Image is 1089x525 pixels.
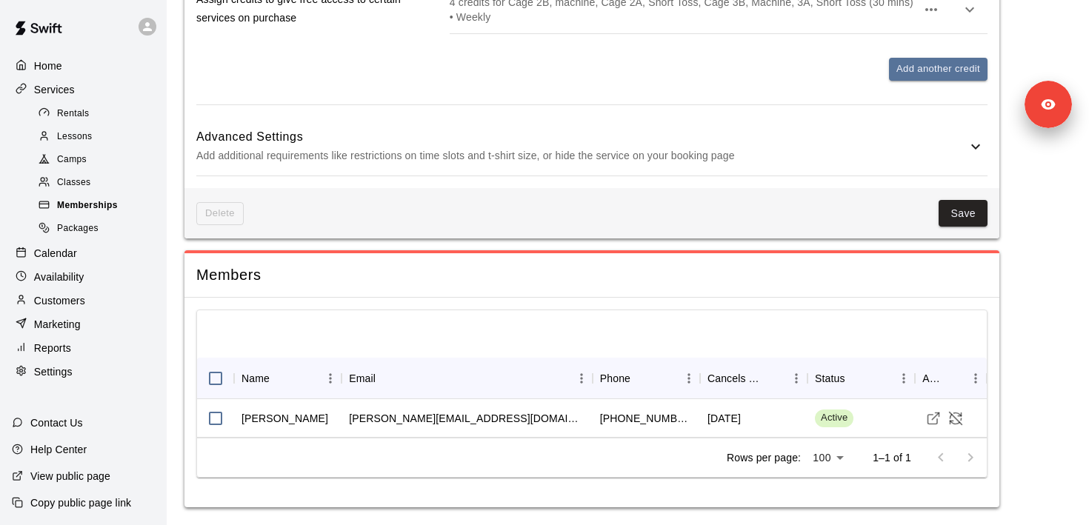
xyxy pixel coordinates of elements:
div: Status [807,358,915,399]
button: Menu [965,367,987,389]
p: Marketing [34,317,81,332]
p: Rows per page: [727,450,801,465]
button: Sort [765,368,785,389]
button: Menu [319,367,342,389]
a: Marketing [12,313,155,335]
a: Home [12,55,155,77]
div: Rentals [36,104,161,124]
span: This membership cannot be deleted since it still has members [196,202,244,225]
div: Status [815,358,845,399]
p: View public page [30,469,110,484]
div: Actions [922,358,944,399]
a: Packages [36,218,167,241]
a: Services [12,78,155,101]
p: Home [34,58,62,73]
a: Availability [12,266,155,288]
div: Email [349,358,376,399]
div: Cancels Date [700,358,807,399]
a: Classes [36,172,167,195]
p: Services [34,82,75,97]
button: Menu [570,367,593,389]
button: Sort [270,368,290,389]
button: Menu [785,367,807,389]
button: Menu [893,367,915,389]
div: Memberships [36,195,161,216]
div: +17738888888 [600,411,693,426]
span: Classes [57,175,90,190]
div: Advanced SettingsAdd additional requirements like restrictions on time slots and t-shirt size, or... [196,117,988,175]
div: Phone [593,358,700,399]
a: Customers [12,290,155,312]
p: Reports [34,341,71,355]
div: Packages [36,218,161,239]
a: Settings [12,361,155,383]
span: Rentals [57,107,90,121]
button: Sort [944,368,965,389]
div: Cancels Date [707,358,765,399]
div: Lessons [36,127,161,147]
a: Memberships [36,195,167,218]
p: Contact Us [30,415,83,430]
a: Lessons [36,125,167,148]
div: Name [242,358,270,399]
button: Sort [376,368,396,389]
p: Settings [34,364,73,379]
a: Reports [12,337,155,359]
p: 1–1 of 1 [873,450,911,465]
div: Phone [600,358,630,399]
div: Classes [36,173,161,193]
button: Save [939,200,988,227]
span: Members [196,265,988,285]
p: Help Center [30,442,87,457]
p: Customers [34,293,85,308]
button: Menu [678,367,700,389]
div: Name [234,358,342,399]
p: Add additional requirements like restrictions on time slots and t-shirt size, or hide the service... [196,147,967,165]
p: Calendar [34,246,77,261]
span: Active [815,411,853,425]
span: Camps [57,153,87,167]
p: Availability [34,270,84,284]
a: Rentals [36,102,167,125]
div: 100 [807,447,849,469]
button: Sort [845,368,866,389]
div: Camps [36,150,161,170]
a: Visit customer profile [922,407,945,429]
div: Actions [915,358,987,399]
a: Camps [36,149,167,172]
div: August 17 2026 [707,411,741,426]
button: Add another credit [889,58,988,81]
span: Lessons [57,130,93,144]
h6: Advanced Settings [196,127,967,147]
div: adam@trueviewperformance.com [349,411,585,426]
span: Memberships [57,198,118,213]
a: Calendar [12,242,155,264]
button: Sort [630,368,651,389]
p: Copy public page link [30,495,131,510]
div: Email [342,358,593,399]
button: Cancel Membership [945,407,967,429]
span: Packages [57,221,99,236]
div: Joe Test [242,411,328,426]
